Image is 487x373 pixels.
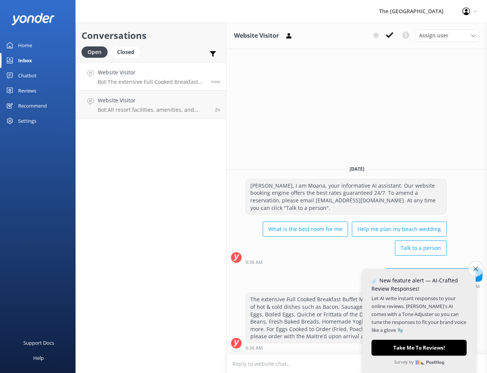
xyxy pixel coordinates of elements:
strong: 9:36 AM [245,260,263,265]
button: Talk to a person [395,240,447,256]
div: Inbox [18,53,32,68]
img: yonder-white-logo.png [11,13,55,25]
div: Reviews [18,83,36,98]
h4: Website Visitor [98,68,205,77]
span: Oct 02 2025 11:36am (UTC -10:00) Pacific/Honolulu [211,78,220,85]
div: Recommend [18,98,47,113]
div: Open [82,46,108,58]
div: The extensive Full Cooked Breakfast Buffet Menu includes a wide selection of hot & cold dishes su... [246,293,446,343]
p: Bot: All resort facilities, amenities, and services, including the restaurant, are reserved exclu... [98,106,209,113]
a: Closed [111,48,144,56]
div: Chatbot [18,68,37,83]
div: Closed [111,46,140,58]
span: [DATE] [345,166,369,172]
div: Oct 02 2025 11:36am (UTC -10:00) Pacific/Honolulu [245,345,447,350]
a: Open [82,48,111,56]
div: Support Docs [23,335,54,350]
div: Oct 02 2025 11:36am (UTC -10:00) Pacific/Honolulu [245,259,447,265]
div: Help [33,350,44,365]
a: Website VisitorBot:The extensive Full Cooked Breakfast Buffet Menu includes a wide selection of h... [76,62,226,91]
span: Assign user [419,31,448,40]
span: Oct 02 2025 09:15am (UTC -10:00) Pacific/Honolulu [215,106,220,113]
button: What is the best room for me [263,222,348,237]
button: Help me plan my beach wedding [352,222,447,237]
strong: 9:36 AM [245,346,263,350]
div: Assign User [415,29,479,42]
div: [PERSON_NAME], I am Moana, your informative AI assistant. Our website booking engine offers the b... [246,179,446,214]
h2: Conversations [82,28,220,43]
div: Settings [18,113,36,128]
div: Home [18,38,32,53]
p: Bot: The extensive Full Cooked Breakfast Buffet Menu includes a wide selection of hot & cold dish... [98,79,205,85]
a: Website VisitorBot:All resort facilities, amenities, and services, including the restaurant, are ... [76,91,226,119]
h3: Website Visitor [234,31,279,41]
h4: Website Visitor [98,96,209,105]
